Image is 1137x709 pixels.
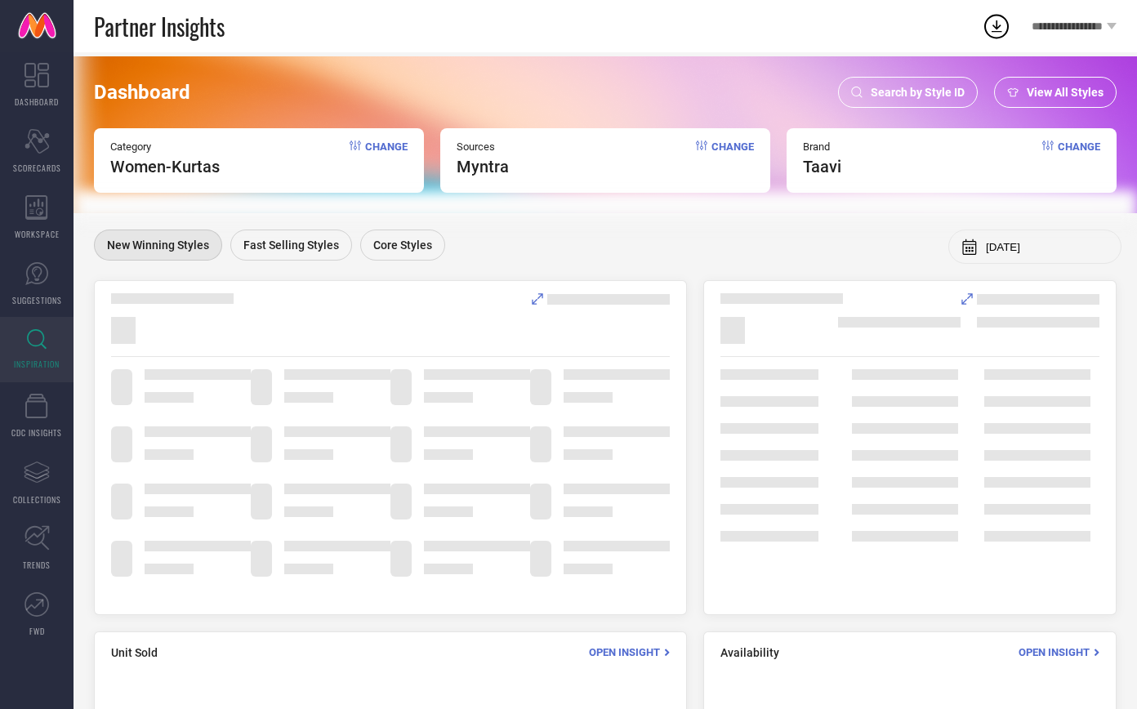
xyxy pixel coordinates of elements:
span: Women-Kurtas [110,157,220,176]
span: taavi [803,157,841,176]
span: Partner Insights [94,10,225,43]
span: Search by Style ID [871,86,965,99]
span: Brand [803,140,841,153]
span: INSPIRATION [14,358,60,370]
span: COLLECTIONS [13,493,61,506]
div: Open Insight [589,644,670,660]
span: Open Insight [1019,646,1090,658]
div: Open download list [982,11,1011,41]
span: Dashboard [94,81,190,104]
span: Category [110,140,220,153]
span: Sources [457,140,509,153]
span: Availability [720,646,779,659]
span: New Winning Styles [107,239,209,252]
input: Select month [986,241,1108,253]
div: Open Insight [1019,644,1099,660]
span: SUGGESTIONS [12,294,62,306]
span: Change [1058,140,1100,176]
span: FWD [29,625,45,637]
span: Core Styles [373,239,432,252]
span: Change [365,140,408,176]
span: WORKSPACE [15,228,60,240]
span: Open Insight [589,646,660,658]
span: DASHBOARD [15,96,59,108]
span: Fast Selling Styles [243,239,339,252]
span: View All Styles [1027,86,1104,99]
span: CDC INSIGHTS [11,426,62,439]
div: Analyse [532,293,670,305]
span: TRENDS [23,559,51,571]
span: Unit Sold [111,646,158,659]
div: Analyse [961,293,1099,305]
span: Change [711,140,754,176]
span: SCORECARDS [13,162,61,174]
span: myntra [457,157,509,176]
